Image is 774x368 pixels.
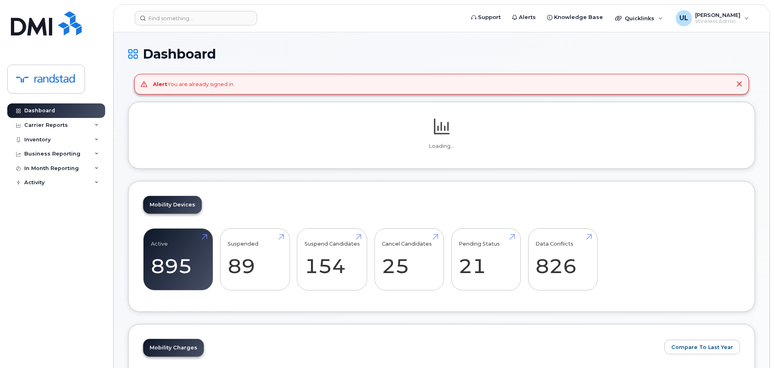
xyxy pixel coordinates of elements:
a: Active 895 [151,233,205,286]
a: Mobility Charges [143,339,204,357]
a: Cancel Candidates 25 [382,233,436,286]
a: Data Conflicts 826 [535,233,590,286]
a: Pending Status 21 [459,233,513,286]
div: You are already signed in. [153,80,235,88]
p: Loading... [143,143,740,150]
strong: Alert [153,81,167,87]
a: Mobility Devices [143,196,202,214]
a: Suspended 89 [228,233,282,286]
button: Compare To Last Year [664,340,740,354]
h1: Dashboard [128,47,755,61]
span: Compare To Last Year [671,343,733,351]
a: Suspend Candidates 154 [305,233,360,286]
